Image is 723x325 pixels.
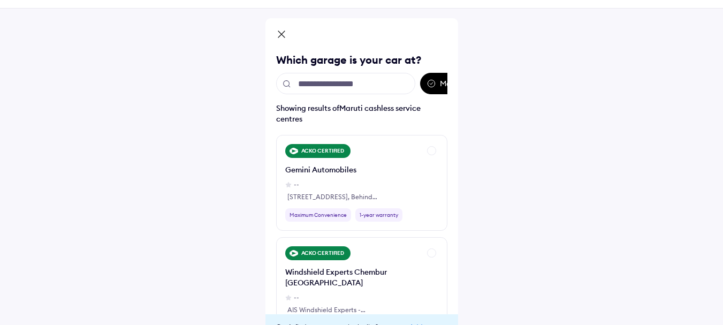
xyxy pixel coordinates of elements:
div: Showing results of Maruti cashless service centres [276,103,447,124]
img: star-grey.svg [285,294,292,301]
div: Gemini Automobiles [285,164,420,175]
div: AIS Windshield Experts - [GEOGRAPHIC_DATA] - [GEOGRAPHIC_DATA], [GEOGRAPHIC_DATA] - [GEOGRAPHIC_D... [287,305,418,315]
div: 1-year warranty [355,208,402,222]
div: Windshield Experts Chembur [GEOGRAPHIC_DATA] [285,267,420,288]
img: search.svg [282,79,292,89]
img: star-grey.svg [285,182,292,188]
div: ACKO CERTIFIED [285,144,351,158]
div: -- [294,180,299,190]
div: ACKO CERTIFIED [285,246,351,260]
div: Maruti [420,73,469,94]
div: [STREET_ADDRESS], Behind [GEOGRAPHIC_DATA], [GEOGRAPHIC_DATA], [GEOGRAPHIC_DATA] [GEOGRAPHIC_DATA] [287,192,418,202]
img: acko [290,147,298,155]
div: Maximum Convenience [285,208,351,222]
div: -- [294,293,299,303]
img: acko [290,249,298,258]
div: Which garage is your car at? [276,52,447,67]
